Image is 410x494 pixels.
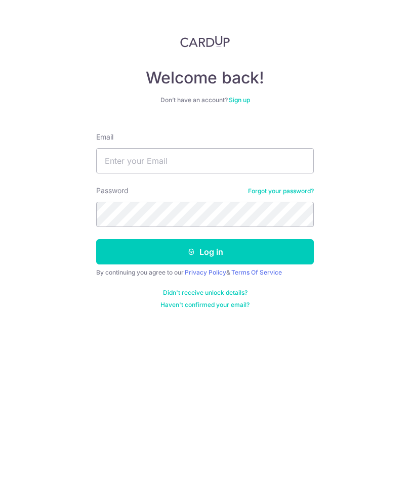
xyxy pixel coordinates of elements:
div: Don’t have an account? [96,96,314,104]
a: Privacy Policy [185,268,226,276]
a: Forgot your password? [248,187,314,195]
label: Email [96,132,113,142]
div: By continuing you agree to our & [96,268,314,277]
img: CardUp Logo [180,35,230,48]
a: Didn't receive unlock details? [163,289,248,297]
input: Enter your Email [96,148,314,173]
a: Sign up [229,96,250,104]
label: Password [96,186,129,196]
button: Log in [96,239,314,264]
h4: Welcome back! [96,68,314,88]
a: Terms Of Service [231,268,282,276]
a: Haven't confirmed your email? [160,301,250,309]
